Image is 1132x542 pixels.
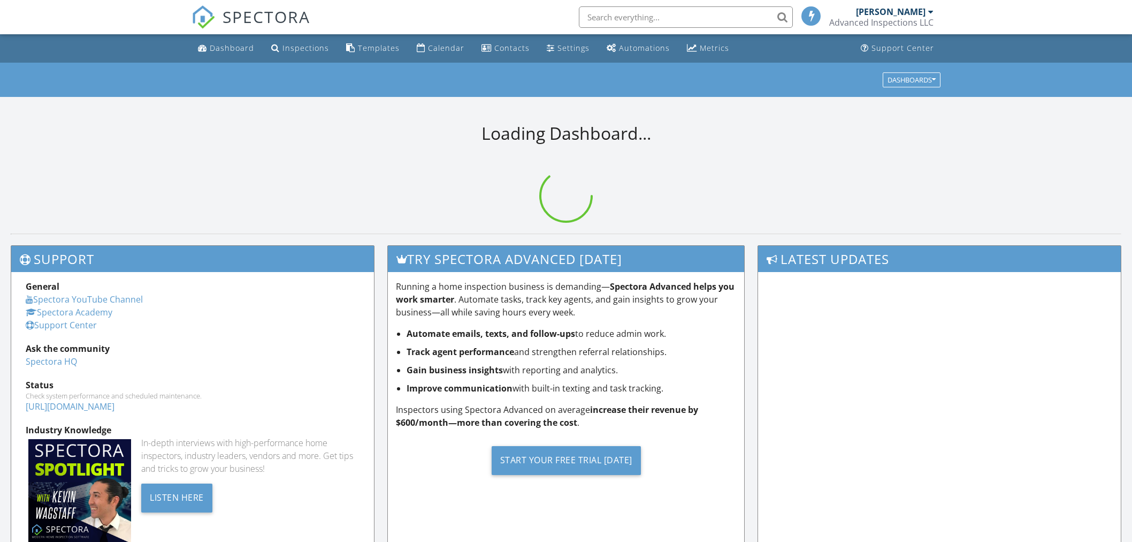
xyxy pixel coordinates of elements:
img: Spectoraspolightmain [28,439,131,542]
div: Dashboard [210,43,254,53]
div: Advanced Inspections LLC [829,17,934,28]
a: Calendar [412,39,469,58]
a: SPECTORA [192,14,310,37]
div: Calendar [428,43,464,53]
div: Support Center [871,43,934,53]
li: to reduce admin work. [407,327,736,340]
strong: increase their revenue by $600/month—more than covering the cost [396,404,698,428]
a: Templates [342,39,404,58]
div: Inspections [282,43,329,53]
a: Automations (Basic) [602,39,674,58]
li: and strengthen referral relationships. [407,345,736,358]
div: Settings [557,43,590,53]
a: Contacts [477,39,534,58]
div: Templates [358,43,400,53]
strong: Automate emails, texts, and follow-ups [407,328,575,340]
p: Running a home inspection business is demanding— . Automate tasks, track key agents, and gain ins... [396,280,736,319]
div: Automations [619,43,670,53]
h3: Try spectora advanced [DATE] [388,246,744,272]
a: [URL][DOMAIN_NAME] [26,401,114,412]
div: Listen Here [141,484,212,513]
strong: Spectora Advanced helps you work smarter [396,281,735,305]
div: In-depth interviews with high-performance home inspectors, industry leaders, vendors and more. Ge... [141,436,360,475]
div: Industry Knowledge [26,424,360,436]
a: Inspections [267,39,333,58]
a: Start Your Free Trial [DATE] [396,438,736,483]
div: Status [26,379,360,392]
p: Inspectors using Spectora Advanced on average . [396,403,736,429]
strong: General [26,281,59,292]
button: Dashboards [883,72,940,87]
input: Search everything... [579,6,793,28]
div: Contacts [494,43,530,53]
a: Metrics [683,39,733,58]
div: [PERSON_NAME] [856,6,926,17]
span: SPECTORA [223,5,310,28]
div: Check system performance and scheduled maintenance. [26,392,360,400]
div: Start Your Free Trial [DATE] [492,446,641,475]
a: Dashboard [194,39,258,58]
a: Settings [542,39,594,58]
a: Support Center [26,319,97,331]
a: Support Center [856,39,938,58]
img: The Best Home Inspection Software - Spectora [192,5,215,29]
strong: Track agent performance [407,346,514,358]
strong: Improve communication [407,382,513,394]
a: Listen Here [141,491,212,503]
div: Metrics [700,43,729,53]
a: Spectora Academy [26,306,112,318]
a: Spectora HQ [26,356,77,367]
li: with built-in texting and task tracking. [407,382,736,395]
a: Spectora YouTube Channel [26,293,143,305]
h3: Support [11,246,374,272]
div: Ask the community [26,342,360,355]
li: with reporting and analytics. [407,364,736,377]
div: Dashboards [888,76,936,84]
strong: Gain business insights [407,364,503,376]
h3: Latest Updates [758,246,1121,272]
